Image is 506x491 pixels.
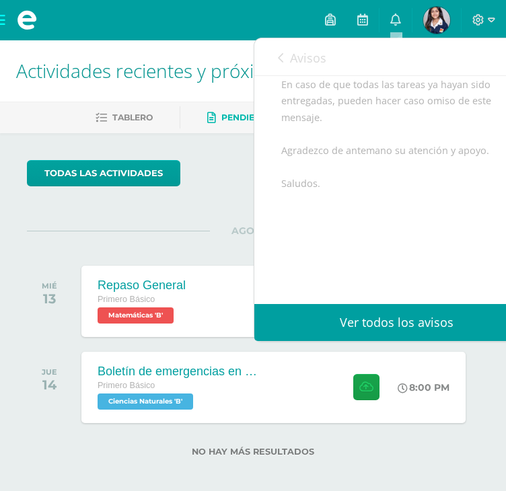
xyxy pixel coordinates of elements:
span: Tablero [112,112,153,122]
a: Tablero [96,107,153,128]
img: 17d7198f9e9916a0a5a90e0f2861442d.png [423,7,450,34]
div: Repaso General [98,278,186,293]
label: No hay más resultados [27,447,479,457]
span: Actividades recientes y próximas [16,58,289,83]
div: 13 [42,291,57,307]
span: Primero Básico [98,381,155,390]
div: MIÉ [42,281,57,291]
div: Boletín de emergencias en [GEOGRAPHIC_DATA] [98,365,259,379]
span: Pendientes de entrega [221,112,336,122]
a: Pendientes de entrega [207,107,336,128]
span: Ciencias Naturales 'B' [98,393,193,410]
span: Primero Básico [98,295,155,304]
div: 8:00 PM [398,381,449,393]
div: JUE [42,367,57,377]
span: Matemáticas 'B' [98,307,174,324]
span: Avisos [290,50,326,66]
span: AGOSTO [210,225,296,237]
a: todas las Actividades [27,160,180,186]
div: 14 [42,377,57,393]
